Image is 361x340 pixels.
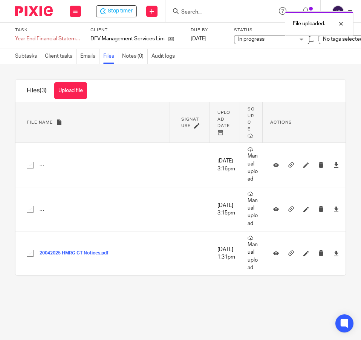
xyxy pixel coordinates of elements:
[40,251,114,256] button: 20042025 HMRC CT Notices.pdf
[333,250,339,257] a: Download
[270,120,292,124] span: Actions
[217,157,236,173] p: [DATE] 3:16pm
[293,20,325,28] p: File uploaded.
[90,27,183,33] label: Client
[248,107,255,131] span: Source
[122,49,148,64] a: Notes (0)
[108,7,133,15] span: Stop timer
[27,120,53,124] span: File name
[15,49,41,64] a: Subtasks
[40,162,177,168] button: DFV Management Services [PERSON_NAME] Bank [DATE].pdf
[96,5,137,17] div: DFV Management Services Limited - Year End Financial Statements & CT600 - Ltd Company
[238,37,265,42] span: In progress
[15,6,53,16] img: Pixie
[217,202,236,217] p: [DATE] 3:15pm
[332,5,344,17] img: svg%3E
[191,36,207,41] span: [DATE]
[90,35,165,43] p: DFV Management Services Limited
[333,161,339,168] a: Download
[15,35,81,43] div: Year End Financial Statements & CT600 - Ltd Company
[151,49,179,64] a: Audit logs
[27,87,47,95] h1: Files
[248,147,259,183] p: Manual upload
[15,35,81,43] div: Year End Financial Statements &amp; CT600 - Ltd Company
[23,202,37,216] input: Select
[217,246,236,261] p: [DATE] 1:31pm
[248,191,259,227] p: Manual upload
[45,49,76,64] a: Client tasks
[103,49,118,64] a: Files
[23,158,37,172] input: Select
[54,82,87,99] button: Upload file
[333,205,339,213] a: Download
[23,246,37,260] input: Select
[217,110,230,128] span: Upload date
[181,117,199,128] span: Signature
[40,207,196,212] button: DFV Management Services [PERSON_NAME] Bank [DATE] - [DATE].pdf
[15,27,81,33] label: Task
[40,87,47,93] span: (3)
[248,235,259,271] p: Manual upload
[80,49,99,64] a: Emails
